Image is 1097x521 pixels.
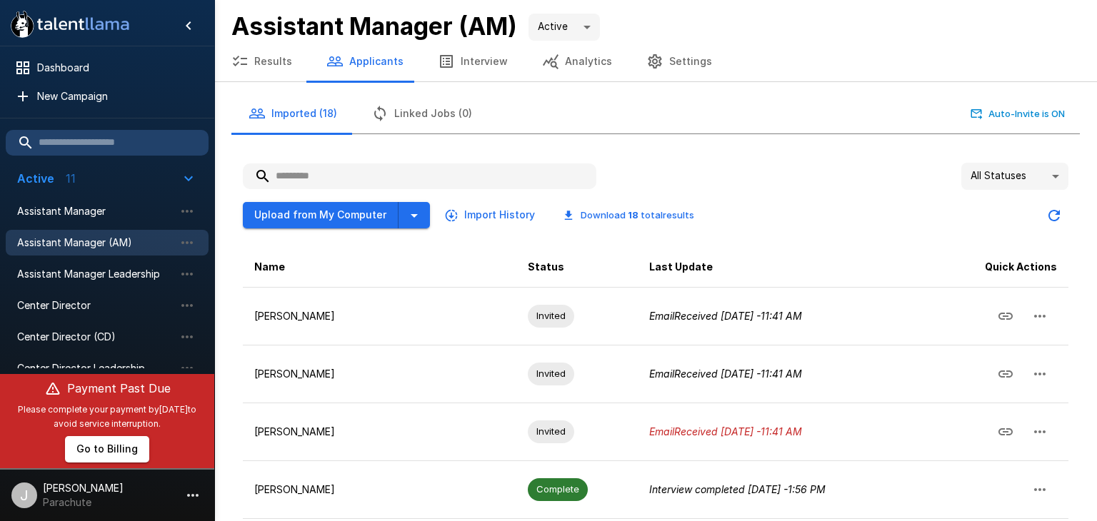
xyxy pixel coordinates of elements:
[525,41,629,81] button: Analytics
[628,209,638,221] b: 18
[421,41,525,81] button: Interview
[968,103,1068,125] button: Auto-Invite is ON
[649,425,802,437] i: Email Received [DATE] - 11:41 AM
[254,367,505,381] p: [PERSON_NAME]
[441,202,541,228] button: Import History
[961,163,1068,190] div: All Statuses
[528,367,574,380] span: Invited
[649,368,802,380] i: Email Received [DATE] - 11:41 AM
[929,247,1068,288] th: Quick Actions
[528,309,574,323] span: Invited
[1040,201,1068,230] button: Updated Today - 4:57 PM
[552,204,706,226] button: Download totalresults
[638,247,929,288] th: Last Update
[231,11,517,41] b: Assistant Manager (AM)
[254,309,505,323] p: [PERSON_NAME]
[529,14,600,41] div: Active
[309,41,421,81] button: Applicants
[988,424,1023,436] span: Copy Interview Link
[629,41,729,81] button: Settings
[254,425,505,439] p: [PERSON_NAME]
[649,483,826,495] i: Interview completed [DATE] - 1:56 PM
[988,308,1023,320] span: Copy Interview Link
[528,482,588,496] span: Complete
[528,425,574,438] span: Invited
[231,93,354,133] button: Imported (18)
[254,482,505,497] p: [PERSON_NAME]
[354,93,489,133] button: Linked Jobs (0)
[243,202,399,228] button: Upload from My Computer
[516,247,638,288] th: Status
[649,310,802,322] i: Email Received [DATE] - 11:41 AM
[214,41,309,81] button: Results
[243,247,516,288] th: Name
[988,366,1023,378] span: Copy Interview Link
